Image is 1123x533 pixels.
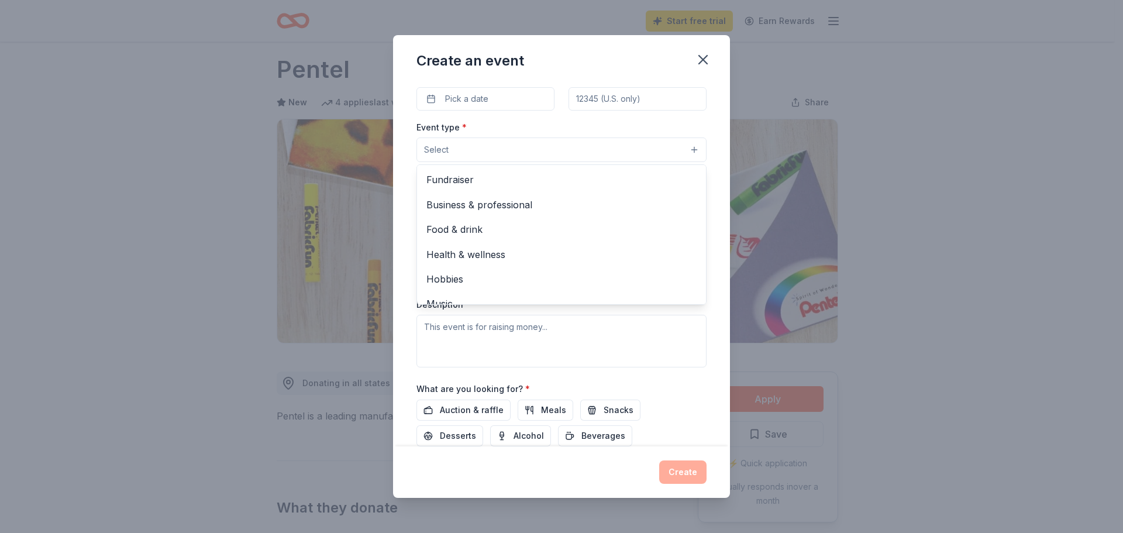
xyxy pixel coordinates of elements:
[416,164,707,305] div: Select
[416,137,707,162] button: Select
[426,172,697,187] span: Fundraiser
[426,271,697,287] span: Hobbies
[424,143,449,157] span: Select
[426,296,697,311] span: Music
[426,197,697,212] span: Business & professional
[426,247,697,262] span: Health & wellness
[426,222,697,237] span: Food & drink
